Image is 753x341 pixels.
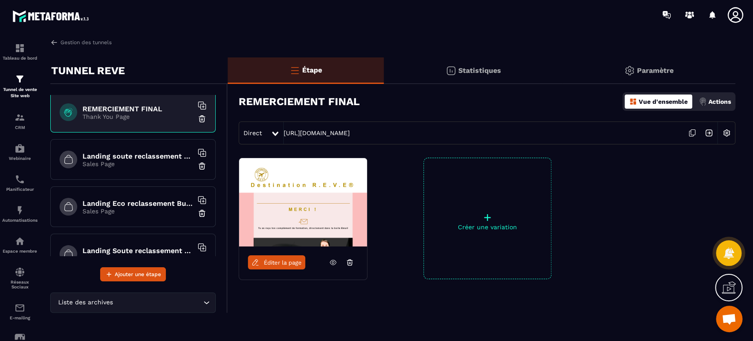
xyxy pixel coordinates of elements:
[2,280,37,289] p: Réseaux Sociaux
[2,315,37,320] p: E-mailing
[198,209,206,218] img: trash
[15,143,25,154] img: automations
[2,125,37,130] p: CRM
[2,136,37,167] a: automationsautomationsWebinaire
[15,112,25,123] img: formation
[15,205,25,216] img: automations
[2,296,37,327] a: emailemailE-mailing
[699,98,707,106] img: actions.d6e523a2.png
[446,65,456,76] img: stats.20deebd0.svg
[15,43,25,53] img: formation
[198,114,206,123] img: trash
[424,224,551,231] p: Créer une variation
[15,236,25,246] img: automations
[629,98,637,106] img: dashboard-orange.40269519.svg
[50,38,58,46] img: arrow
[115,270,161,279] span: Ajouter une étape
[82,246,193,255] h6: Landing Soute reclassement Eco paiement
[244,129,262,136] span: Direct
[2,218,37,223] p: Automatisations
[15,174,25,185] img: scheduler
[12,8,92,24] img: logo
[239,95,360,108] h3: REMERCIEMENT FINAL
[458,66,501,75] p: Statistiques
[50,292,216,313] div: Search for option
[2,260,37,296] a: social-networksocial-networkRéseaux Sociaux
[82,152,193,160] h6: Landing soute reclassement choix
[637,66,674,75] p: Paramètre
[716,306,742,332] div: Ouvrir le chat
[289,65,300,76] img: bars-o.4a397970.svg
[2,87,37,99] p: Tunnel de vente Site web
[2,198,37,229] a: automationsautomationsAutomatisations
[718,125,735,141] img: setting-w.858f3a88.svg
[424,211,551,224] p: +
[15,303,25,313] img: email
[639,98,688,105] p: Vue d'ensemble
[82,105,193,113] h6: REMERCIEMENT FINAL
[264,259,302,266] span: Éditer la page
[2,229,37,260] a: automationsautomationsEspace membre
[198,162,206,170] img: trash
[302,66,322,74] p: Étape
[50,38,112,46] a: Gestion des tunnels
[284,129,350,136] a: [URL][DOMAIN_NAME]
[15,74,25,84] img: formation
[82,255,193,262] p: Sales Page
[82,113,193,120] p: Thank You Page
[2,67,37,106] a: formationformationTunnel de vente Site web
[2,167,37,198] a: schedulerschedulerPlanificateur
[708,98,731,105] p: Actions
[51,62,125,80] p: TUNNEL REVE
[56,298,115,307] span: Liste des archives
[2,56,37,61] p: Tableau de bord
[624,65,635,76] img: setting-gr.5f69749f.svg
[2,36,37,67] a: formationformationTableau de bord
[2,187,37,192] p: Planificateur
[701,125,717,141] img: arrow-next.bcc2205e.svg
[115,298,201,307] input: Search for option
[2,106,37,136] a: formationformationCRM
[2,156,37,161] p: Webinaire
[82,199,193,208] h6: Landing Eco reclassement Business paiement
[100,267,166,281] button: Ajouter une étape
[15,267,25,277] img: social-network
[82,160,193,167] p: Sales Page
[239,158,367,246] img: image
[248,255,305,269] a: Éditer la page
[2,249,37,254] p: Espace membre
[82,208,193,215] p: Sales Page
